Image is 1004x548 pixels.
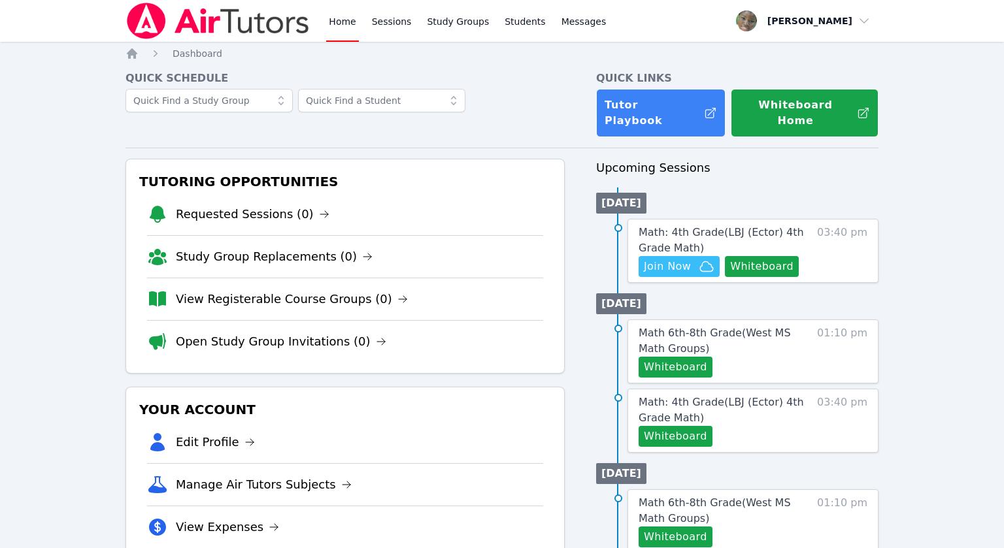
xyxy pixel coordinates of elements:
[639,395,811,426] a: Math: 4th Grade(LBJ (Ector) 4th Grade Math)
[176,518,279,536] a: View Expenses
[639,426,712,447] button: Whiteboard
[644,259,691,274] span: Join Now
[125,71,565,86] h4: Quick Schedule
[639,357,712,378] button: Whiteboard
[639,396,804,424] span: Math: 4th Grade ( LBJ (Ector) 4th Grade Math )
[817,495,867,547] span: 01:10 pm
[817,225,867,277] span: 03:40 pm
[173,47,222,60] a: Dashboard
[596,159,878,177] h3: Upcoming Sessions
[639,256,720,277] button: Join Now
[125,3,310,39] img: Air Tutors
[298,89,465,112] input: Quick Find a Student
[639,496,791,524] span: Math 6th-8th Grade ( West MS Math Groups )
[176,290,408,308] a: View Registerable Course Groups (0)
[561,15,607,28] span: Messages
[639,327,791,355] span: Math 6th-8th Grade ( West MS Math Groups )
[817,325,867,378] span: 01:10 pm
[596,463,646,484] li: [DATE]
[176,475,352,494] a: Manage Air Tutors Subjects
[639,226,804,254] span: Math: 4th Grade ( LBJ (Ector) 4th Grade Math )
[639,526,712,547] button: Whiteboard
[731,89,878,137] button: Whiteboard Home
[125,47,878,60] nav: Breadcrumb
[596,193,646,214] li: [DATE]
[725,256,799,277] button: Whiteboard
[125,89,293,112] input: Quick Find a Study Group
[817,395,867,447] span: 03:40 pm
[596,71,878,86] h4: Quick Links
[639,325,811,357] a: Math 6th-8th Grade(West MS Math Groups)
[596,293,646,314] li: [DATE]
[596,89,726,137] a: Tutor Playbook
[137,398,554,421] h3: Your Account
[176,248,373,266] a: Study Group Replacements (0)
[176,332,386,351] a: Open Study Group Invitations (0)
[176,205,329,223] a: Requested Sessions (0)
[176,433,255,451] a: Edit Profile
[173,48,222,59] span: Dashboard
[639,225,811,256] a: Math: 4th Grade(LBJ (Ector) 4th Grade Math)
[639,495,811,526] a: Math 6th-8th Grade(West MS Math Groups)
[137,170,554,193] h3: Tutoring Opportunities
